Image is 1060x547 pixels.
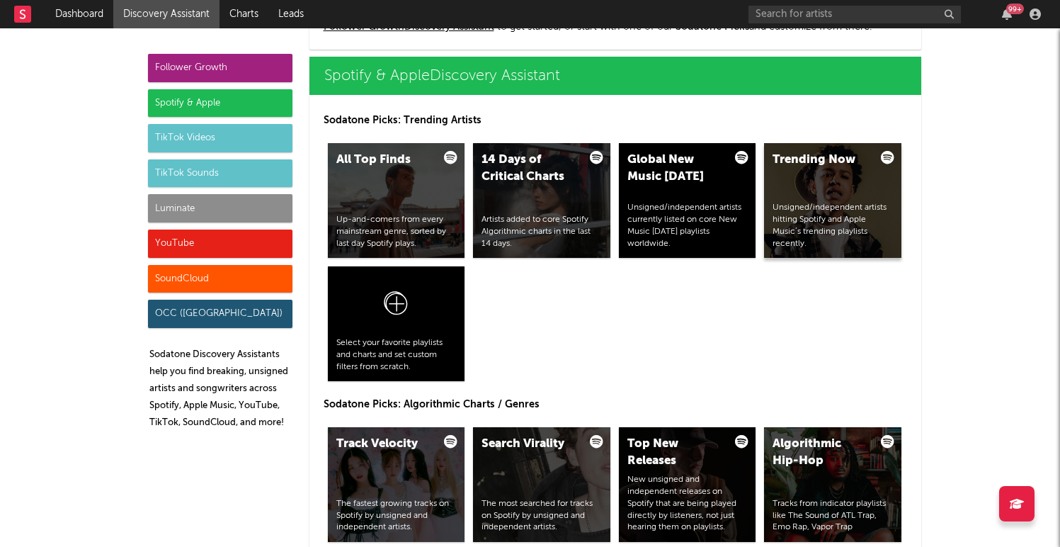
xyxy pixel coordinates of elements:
span: Sodatone Picks [676,22,749,32]
a: Top New ReleasesNew unsigned and independent releases on Spotify that are being played directly b... [619,427,756,542]
a: All Top FindsUp-and-comers from every mainstream genre, sorted by last day Spotify plays. [328,143,465,258]
div: Select your favorite playlists and charts and set custom filters from scratch. [336,337,457,373]
div: The fastest growing tracks on Spotify by unsigned and independent artists. [336,498,457,534]
div: OCC ([GEOGRAPHIC_DATA]) [148,300,292,328]
div: YouTube [148,230,292,258]
div: Luminate [148,194,292,222]
div: 99 + [1006,4,1024,14]
input: Search for artists [748,6,961,23]
div: The most searched for tracks on Spotify by unsigned and independent artists. [481,498,602,534]
div: Tracks from indicator playlists like The Sound of ATL Trap, Emo Rap, Vapor Trap [773,498,893,534]
div: Follower Growth [148,54,292,82]
a: Track VelocityThe fastest growing tracks on Spotify by unsigned and independent artists. [328,427,465,542]
div: Algorithmic Hip-Hop [773,436,869,470]
p: Sodatone Picks: Algorithmic Charts / Genres [324,396,907,413]
p: Sodatone Picks: Trending Artists [324,112,907,129]
p: Sodatone Discovery Assistants help you find breaking, unsigned artists and songwriters across Spo... [149,346,292,432]
a: Spotify & AppleDiscovery Assistant [309,57,921,95]
div: Unsigned/independent artists hitting Spotify and Apple Music’s trending playlists recently. [773,202,893,249]
div: All Top Finds [336,152,433,169]
div: New unsigned and independent releases on Spotify that are being played directly by listeners, not... [627,474,748,534]
a: 14 Days of Critical ChartsArtists added to core Spotify Algorithmic charts in the last 14 days. [473,143,610,258]
div: Top New Releases [627,436,724,470]
div: Global New Music [DATE] [627,152,724,186]
a: Trending NowUnsigned/independent artists hitting Spotify and Apple Music’s trending playlists rec... [764,143,901,258]
div: Artists added to core Spotify Algorithmic charts in the last 14 days. [481,214,602,249]
a: Select your favorite playlists and charts and set custom filters from scratch. [328,266,465,381]
div: Spotify & Apple [148,89,292,118]
div: Search Virality [481,436,578,453]
div: Up-and-comers from every mainstream genre, sorted by last day Spotify plays. [336,214,457,249]
div: Unsigned/independent artists currently listed on core New Music [DATE] playlists worldwide. [627,202,748,249]
a: Search ViralityThe most searched for tracks on Spotify by unsigned and independent artists. [473,427,610,542]
div: Track Velocity [336,436,433,453]
div: Trending Now [773,152,869,169]
a: Algorithmic Hip-HopTracks from indicator playlists like The Sound of ATL Trap, Emo Rap, Vapor Trap [764,427,901,542]
div: 14 Days of Critical Charts [481,152,578,186]
a: Follower GrowthDiscovery Assistant [324,22,494,32]
div: TikTok Sounds [148,159,292,188]
a: Global New Music [DATE]Unsigned/independent artists currently listed on core New Music [DATE] pla... [619,143,756,258]
div: TikTok Videos [148,124,292,152]
div: SoundCloud [148,265,292,293]
button: 99+ [1002,9,1012,20]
